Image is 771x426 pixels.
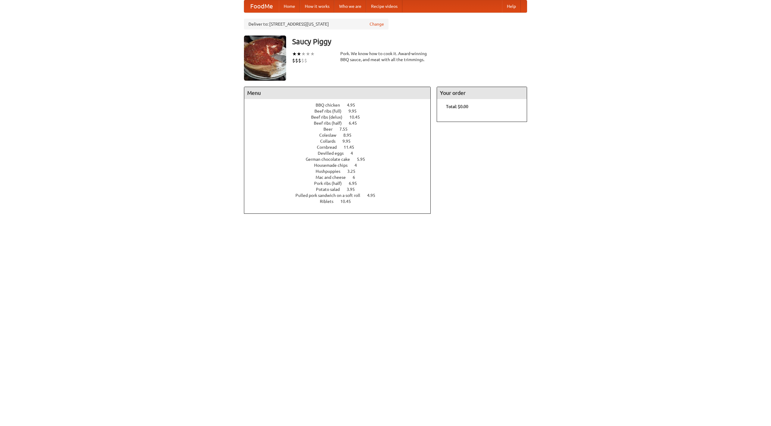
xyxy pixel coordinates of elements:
a: Hushpuppies 3.25 [316,169,367,174]
a: Beef ribs (half) 6.45 [314,121,368,126]
a: Cornbread 11.45 [317,145,365,150]
a: Beef ribs (full) 9.95 [314,109,368,113]
span: Devilled eggs [318,151,350,156]
span: Hushpuppies [316,169,346,174]
span: 3.95 [347,187,361,192]
span: Beef ribs (delux) [311,115,348,120]
h4: Your order [437,87,527,99]
li: ★ [310,51,315,57]
span: Mac and cheese [316,175,352,180]
li: $ [298,57,301,64]
a: Potato salad 3.95 [316,187,366,192]
span: 8.95 [343,133,357,138]
span: 10.45 [349,115,366,120]
span: 3.25 [347,169,361,174]
a: Who we are [334,0,366,12]
span: 5.95 [357,157,371,162]
span: Beef ribs (half) [314,121,348,126]
a: Help [502,0,521,12]
a: Collards 9.95 [320,139,362,144]
a: Housemade chips 4 [314,163,368,168]
a: BBQ chicken 4.95 [316,103,366,107]
a: Pulled pork sandwich on a soft roll 4.95 [295,193,386,198]
li: ★ [306,51,310,57]
span: 10.45 [340,199,357,204]
li: $ [304,57,307,64]
span: 11.45 [344,145,360,150]
a: Recipe videos [366,0,402,12]
span: Housemade chips [314,163,354,168]
a: Beer 7.55 [323,127,359,132]
h3: Saucy Piggy [292,36,527,48]
a: FoodMe [244,0,279,12]
span: Potato salad [316,187,346,192]
li: $ [292,57,295,64]
li: $ [301,57,304,64]
a: Pork ribs (half) 6.95 [314,181,368,186]
b: Total: $0.00 [446,104,468,109]
span: 6.45 [349,121,363,126]
li: ★ [292,51,297,57]
span: 9.95 [348,109,363,113]
span: 4.95 [347,103,361,107]
span: Collards [320,139,342,144]
a: How it works [300,0,334,12]
span: 4.95 [367,193,381,198]
a: Riblets 10.45 [320,199,362,204]
a: Home [279,0,300,12]
li: $ [295,57,298,64]
span: 4 [354,163,363,168]
span: 6.95 [349,181,363,186]
span: 4 [351,151,359,156]
li: ★ [297,51,301,57]
span: Pulled pork sandwich on a soft roll [295,193,366,198]
span: Cornbread [317,145,343,150]
span: 7.55 [339,127,354,132]
span: 6 [353,175,361,180]
span: Beef ribs (full) [314,109,348,113]
li: ★ [301,51,306,57]
a: German chocolate cake 5.95 [306,157,376,162]
a: Mac and cheese 6 [316,175,366,180]
span: German chocolate cake [306,157,356,162]
h4: Menu [244,87,430,99]
a: Beef ribs (delux) 10.45 [311,115,371,120]
div: Pork. We know how to cook it. Award-winning BBQ sauce, and meat with all the trimmings. [340,51,431,63]
span: Riblets [320,199,339,204]
span: Beer [323,127,339,132]
img: angular.jpg [244,36,286,81]
span: Coleslaw [319,133,342,138]
span: Pork ribs (half) [314,181,348,186]
div: Deliver to: [STREET_ADDRESS][US_STATE] [244,19,389,30]
a: Coleslaw 8.95 [319,133,363,138]
span: BBQ chicken [316,103,346,107]
span: 9.95 [342,139,357,144]
a: Devilled eggs 4 [318,151,364,156]
a: Change [370,21,384,27]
